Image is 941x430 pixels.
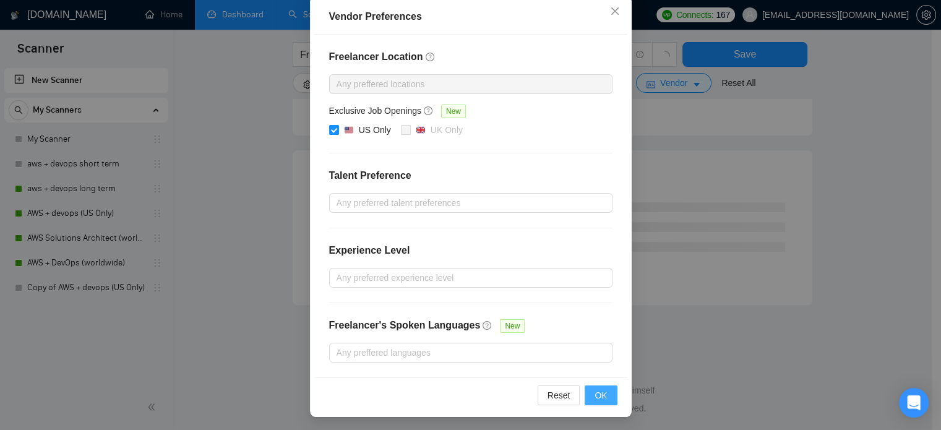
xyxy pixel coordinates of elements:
[329,243,410,258] h4: Experience Level
[538,385,580,405] button: Reset
[329,9,612,24] div: Vendor Preferences
[548,389,570,402] span: Reset
[359,123,391,137] div: US Only
[329,168,612,183] h4: Talent Preference
[500,319,525,333] span: New
[431,123,463,137] div: UK Only
[329,49,612,64] h4: Freelancer Location
[610,6,620,16] span: close
[483,320,492,330] span: question-circle
[441,105,466,118] span: New
[329,318,481,333] h4: Freelancer's Spoken Languages
[899,388,929,418] div: Open Intercom Messenger
[416,126,425,134] img: 🇬🇧
[426,52,436,62] span: question-circle
[595,389,607,402] span: OK
[345,126,353,134] img: 🇺🇸
[424,106,434,116] span: question-circle
[585,385,617,405] button: OK
[329,104,421,118] h5: Exclusive Job Openings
